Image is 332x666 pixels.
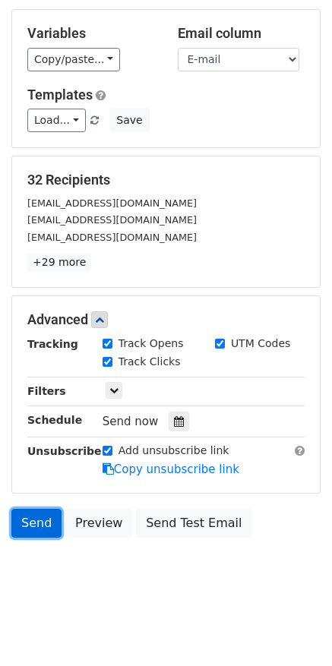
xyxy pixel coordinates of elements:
strong: Schedule [27,414,82,426]
h5: 32 Recipients [27,172,305,188]
label: Track Clicks [119,354,181,370]
a: Send Test Email [136,509,251,538]
span: Send now [103,415,159,428]
a: Send [11,509,62,538]
small: [EMAIL_ADDRESS][DOMAIN_NAME] [27,214,197,226]
small: [EMAIL_ADDRESS][DOMAIN_NAME] [27,197,197,209]
a: +29 more [27,253,91,272]
a: Preview [65,509,132,538]
strong: Tracking [27,338,78,350]
iframe: Chat Widget [256,593,332,666]
strong: Unsubscribe [27,445,102,457]
a: Copy unsubscribe link [103,462,239,476]
h5: Advanced [27,311,305,328]
small: [EMAIL_ADDRESS][DOMAIN_NAME] [27,232,197,243]
a: Load... [27,109,86,132]
a: Copy/paste... [27,48,120,71]
a: Templates [27,87,93,103]
label: Add unsubscribe link [119,443,229,459]
button: Save [109,109,149,132]
label: UTM Codes [231,336,290,352]
label: Track Opens [119,336,184,352]
h5: Email column [178,25,305,42]
strong: Filters [27,385,66,397]
h5: Variables [27,25,155,42]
